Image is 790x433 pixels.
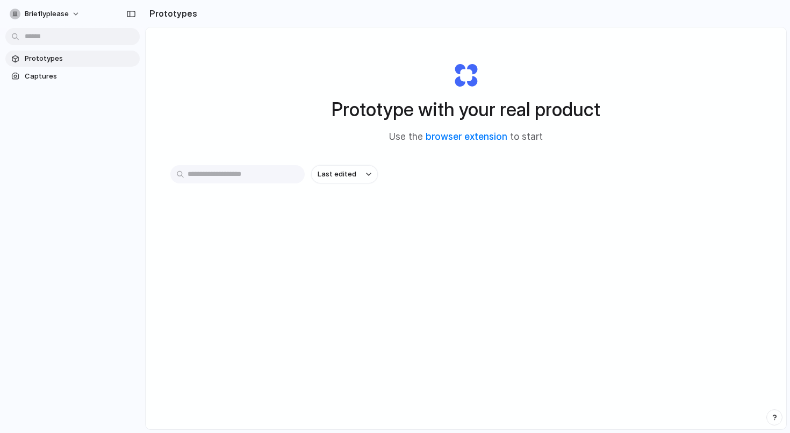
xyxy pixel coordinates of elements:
span: Captures [25,71,135,82]
h2: Prototypes [145,7,197,20]
span: Last edited [318,169,356,180]
a: Captures [5,68,140,84]
a: Prototypes [5,51,140,67]
a: browser extension [426,131,507,142]
button: brieflyplease [5,5,85,23]
h1: Prototype with your real product [332,95,600,124]
span: brieflyplease [25,9,69,19]
span: Use the to start [389,130,543,144]
span: Prototypes [25,53,135,64]
button: Last edited [311,165,378,183]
